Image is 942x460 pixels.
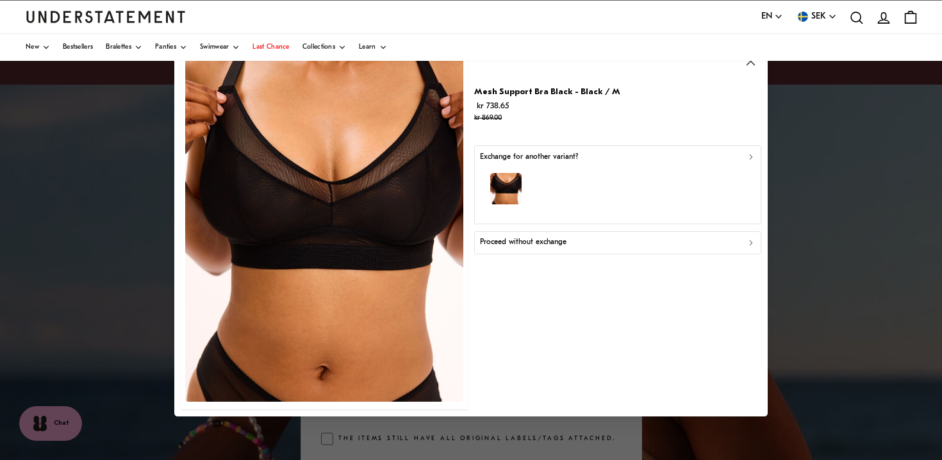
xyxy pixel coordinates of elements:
button: Proceed without exchange [474,231,761,254]
span: Swimwear [200,44,229,51]
span: Panties [155,44,176,51]
p: Proceed without exchange [480,236,566,249]
a: Swimwear [200,34,240,61]
img: model-name=Sion|model-size=M [490,173,522,204]
p: Exchange for another variant? [480,151,578,163]
span: Bralettes [106,44,131,51]
a: Last Chance [252,34,289,61]
p: Mesh Support Bra Black - Black / M [474,85,620,98]
span: EN [761,10,772,24]
a: Collections [302,34,346,61]
span: Last Chance [252,44,289,51]
a: Understatement Homepage [26,11,186,22]
span: New [26,44,39,51]
span: Collections [302,44,335,51]
strike: kr 869.00 [474,115,502,122]
a: New [26,34,50,61]
span: SEK [811,10,826,24]
button: Exchange for another variant?model-name=Sion|model-size=M [474,145,761,224]
a: Panties [155,34,187,61]
button: SEK [796,10,837,24]
p: kr 738.65 [474,99,620,124]
a: Bestsellers [63,34,93,61]
span: Learn [359,44,376,51]
a: Bralettes [106,34,142,61]
img: 65_85b66ff4-d4c4-44bb-ac0c-cf510e3ba17c.jpg [185,54,463,401]
span: Bestsellers [63,44,93,51]
a: Learn [359,34,387,61]
button: EN [761,10,783,24]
